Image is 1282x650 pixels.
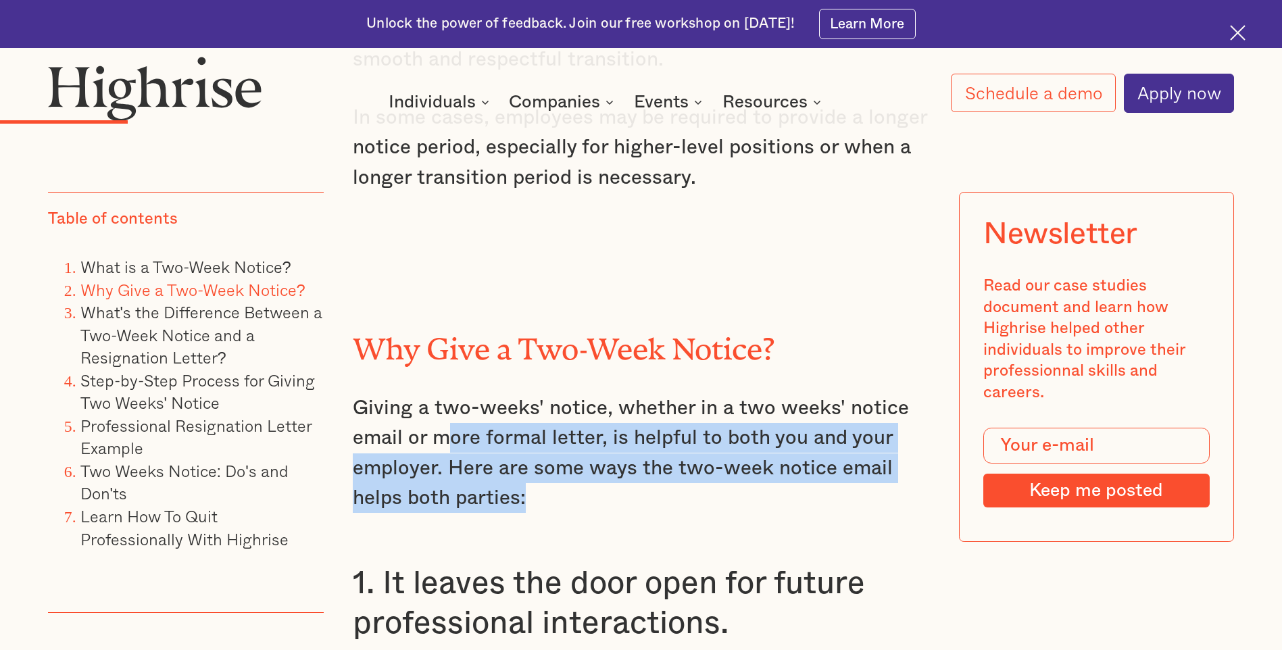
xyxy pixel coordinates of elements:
[722,94,808,110] div: Resources
[80,254,291,279] a: What is a Two-Week Notice?
[951,74,1115,112] a: Schedule a demo
[509,94,600,110] div: Companies
[983,217,1137,252] div: Newsletter
[353,103,929,193] p: In some cases, employees may be required to provide a longer notice period, especially for higher...
[48,209,178,230] div: Table of contents
[80,458,289,506] a: Two Weeks Notice: Do's and Don'ts
[634,94,706,110] div: Events
[1124,74,1234,113] a: Apply now
[983,474,1209,507] input: Keep me posted
[1230,25,1246,41] img: Cross icon
[80,413,312,461] a: Professional Resignation Letter Example
[80,368,315,416] a: Step-by-Step Process for Giving Two Weeks' Notice
[389,94,476,110] div: Individuals
[48,551,324,572] p: ‍
[366,14,795,33] div: Unlock the power of feedback. Join our free workshop on [DATE]!
[722,94,825,110] div: Resources
[389,94,493,110] div: Individuals
[634,94,689,110] div: Events
[353,393,929,514] p: Giving a two-weeks' notice, whether in a two weeks' notice email or more formal letter, is helpfu...
[353,564,929,644] h3: 1. It leaves the door open for future professional interactions.
[819,9,916,39] a: Learn More
[983,428,1209,507] form: Modal Form
[509,94,618,110] div: Companies
[353,325,929,359] h2: Why Give a Two-Week Notice?
[80,277,305,302] a: Why Give a Two-Week Notice?
[80,503,289,551] a: Learn How To Quit Professionally With Highrise
[80,299,323,370] a: What's the Difference Between a Two-Week Notice and a Resignation Letter?
[983,276,1209,403] div: Read our case studies document and learn how Highrise helped other individuals to improve their p...
[48,56,262,121] img: Highrise logo
[983,428,1209,464] input: Your e-mail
